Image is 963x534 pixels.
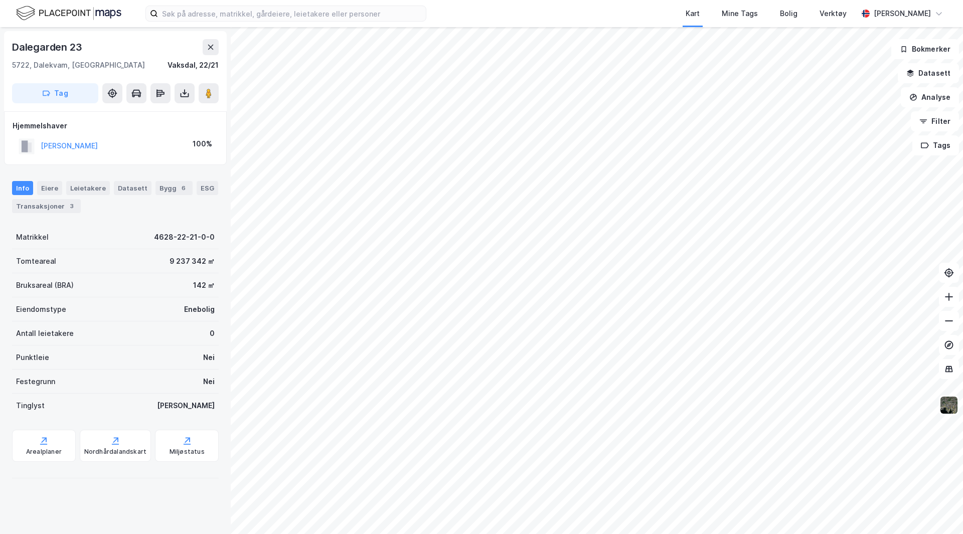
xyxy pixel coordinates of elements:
[66,181,110,195] div: Leietakere
[168,59,219,71] div: Vaksdal, 22/21
[203,351,215,364] div: Nei
[820,8,847,20] div: Verktøy
[184,303,215,315] div: Enebolig
[16,376,55,388] div: Festegrunn
[16,5,121,22] img: logo.f888ab2527a4732fd821a326f86c7f29.svg
[12,83,98,103] button: Tag
[16,255,56,267] div: Tomteareal
[12,39,84,55] div: Dalegarden 23
[193,138,212,150] div: 100%
[901,87,959,107] button: Analyse
[16,351,49,364] div: Punktleie
[170,448,205,456] div: Miljøstatus
[158,6,426,21] input: Søk på adresse, matrikkel, gårdeiere, leietakere eller personer
[170,255,215,267] div: 9 237 342 ㎡
[912,135,959,155] button: Tags
[197,181,218,195] div: ESG
[911,111,959,131] button: Filter
[686,8,700,20] div: Kart
[114,181,151,195] div: Datasett
[210,327,215,339] div: 0
[16,231,49,243] div: Matrikkel
[26,448,62,456] div: Arealplaner
[16,279,74,291] div: Bruksareal (BRA)
[16,327,74,339] div: Antall leietakere
[154,231,215,243] div: 4628-22-21-0-0
[12,199,81,213] div: Transaksjoner
[874,8,931,20] div: [PERSON_NAME]
[898,63,959,83] button: Datasett
[891,39,959,59] button: Bokmerker
[913,486,963,534] div: Kontrollprogram for chat
[84,448,147,456] div: Nordhårdalandskart
[16,400,45,412] div: Tinglyst
[37,181,62,195] div: Eiere
[722,8,758,20] div: Mine Tags
[939,396,958,415] img: 9k=
[155,181,193,195] div: Bygg
[12,59,145,71] div: 5722, Dalekvam, [GEOGRAPHIC_DATA]
[13,120,218,132] div: Hjemmelshaver
[12,181,33,195] div: Info
[780,8,797,20] div: Bolig
[67,201,77,211] div: 3
[203,376,215,388] div: Nei
[157,400,215,412] div: [PERSON_NAME]
[16,303,66,315] div: Eiendomstype
[179,183,189,193] div: 6
[193,279,215,291] div: 142 ㎡
[913,486,963,534] iframe: Chat Widget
